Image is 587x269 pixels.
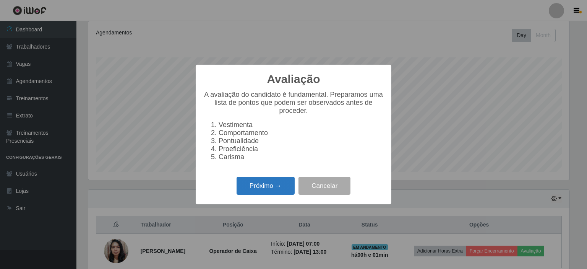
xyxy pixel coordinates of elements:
button: Cancelar [298,177,350,195]
li: Proeficiência [219,145,384,153]
p: A avaliação do candidato é fundamental. Preparamos uma lista de pontos que podem ser observados a... [203,91,384,115]
li: Pontualidade [219,137,384,145]
h2: Avaliação [267,72,320,86]
li: Vestimenta [219,121,384,129]
li: Carisma [219,153,384,161]
button: Próximo → [237,177,295,195]
li: Comportamento [219,129,384,137]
